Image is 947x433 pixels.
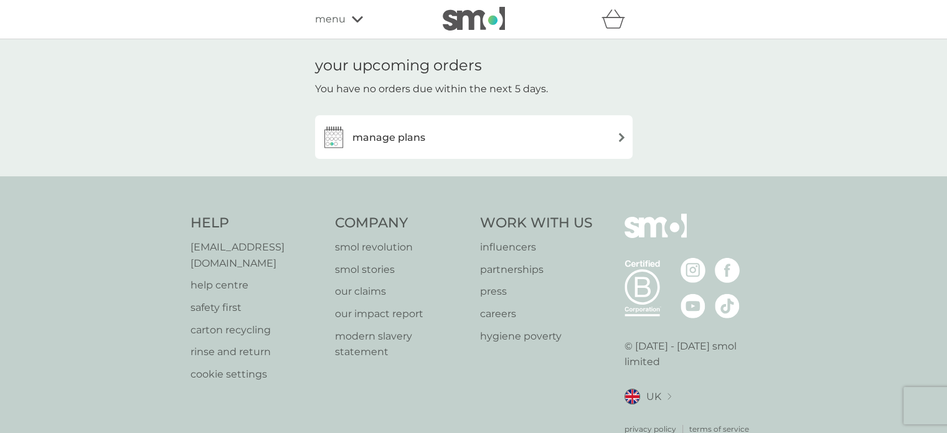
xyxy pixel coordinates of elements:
div: basket [601,7,633,32]
img: visit the smol Instagram page [681,258,705,283]
span: menu [315,11,346,27]
img: visit the smol Facebook page [715,258,740,283]
span: UK [646,389,661,405]
a: cookie settings [191,366,323,383]
a: our impact report [335,306,468,322]
p: © [DATE] - [DATE] smol limited [624,338,757,370]
h4: Help [191,214,323,233]
img: visit the smol Tiktok page [715,293,740,318]
a: modern slavery statement [335,328,468,360]
h4: Company [335,214,468,233]
a: careers [480,306,593,322]
a: help centre [191,277,323,293]
a: hygiene poverty [480,328,593,345]
img: UK flag [624,389,640,404]
a: [EMAIL_ADDRESS][DOMAIN_NAME] [191,239,323,271]
h4: Work With Us [480,214,593,233]
img: select a new location [667,393,671,400]
h1: your upcoming orders [315,57,482,75]
img: visit the smol Youtube page [681,293,705,318]
a: safety first [191,300,323,316]
img: smol [624,214,687,256]
a: our claims [335,283,468,300]
a: smol revolution [335,239,468,255]
a: partnerships [480,262,593,278]
a: carton recycling [191,322,323,338]
img: arrow right [617,133,626,142]
img: smol [443,7,505,31]
a: rinse and return [191,344,323,360]
a: smol stories [335,262,468,278]
p: You have no orders due within the next 5 days. [315,81,548,97]
a: press [480,283,593,300]
a: influencers [480,239,593,255]
h3: manage plans [352,130,425,146]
